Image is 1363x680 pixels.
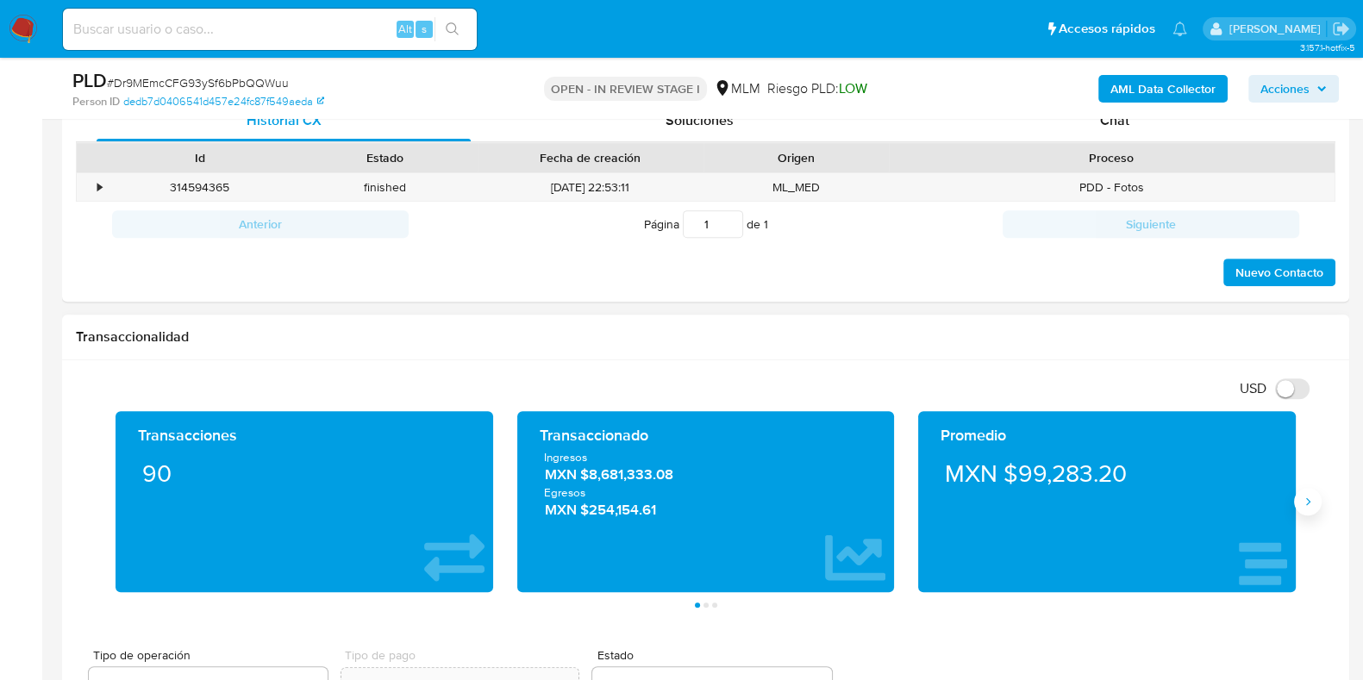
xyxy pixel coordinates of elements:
[544,77,707,101] p: OPEN - IN REVIEW STAGE I
[422,21,427,37] span: s
[1172,22,1187,36] a: Notificaciones
[1110,75,1216,103] b: AML Data Collector
[1248,75,1339,103] button: Acciones
[839,78,867,98] span: LOW
[901,149,1322,166] div: Proceso
[478,173,703,202] div: [DATE] 22:53:11
[644,210,768,238] span: Página de
[107,173,292,202] div: 314594365
[123,94,324,109] a: dedb7d0406541d457e24fc87f549aeda
[292,173,478,202] div: finished
[1332,20,1350,38] a: Salir
[714,79,760,98] div: MLM
[1059,20,1155,38] span: Accesos rápidos
[1223,259,1335,286] button: Nuevo Contacto
[304,149,466,166] div: Estado
[63,18,477,41] input: Buscar usuario o caso...
[490,149,691,166] div: Fecha de creación
[767,79,867,98] span: Riesgo PLD:
[1003,210,1299,238] button: Siguiente
[716,149,877,166] div: Origen
[97,179,102,196] div: •
[435,17,470,41] button: search-icon
[72,66,107,94] b: PLD
[889,173,1335,202] div: PDD - Fotos
[1260,75,1310,103] span: Acciones
[764,215,768,233] span: 1
[107,74,289,91] span: # Dr9MEmcCFG93ySf6bPbQQWuu
[666,110,734,130] span: Soluciones
[72,94,120,109] b: Person ID
[76,328,1335,346] h1: Transaccionalidad
[1299,41,1354,54] span: 3.157.1-hotfix-5
[1098,75,1228,103] button: AML Data Collector
[247,110,322,130] span: Historial CX
[398,21,412,37] span: Alt
[1100,110,1129,130] span: Chat
[1229,21,1326,37] p: carlos.soto@mercadolibre.com.mx
[1235,260,1323,284] span: Nuevo Contacto
[112,210,409,238] button: Anterior
[119,149,280,166] div: Id
[703,173,889,202] div: ML_MED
